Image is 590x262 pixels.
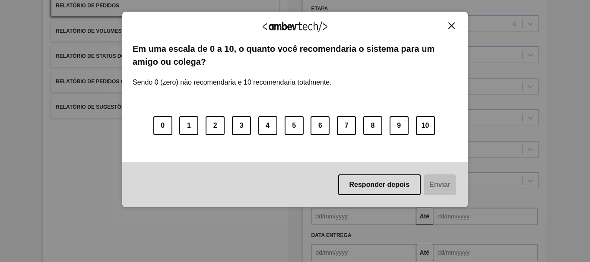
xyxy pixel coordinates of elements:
[446,22,457,29] button: Close
[179,116,198,135] button: 1
[337,116,356,135] button: 7
[263,21,327,32] img: Logo Ambevtech
[448,22,455,29] img: Close
[363,116,382,135] button: 8
[153,116,172,135] button: 0
[258,116,277,135] button: 4
[285,116,304,135] button: 5
[133,42,457,69] label: Em uma escala de 0 a 10, o quanto você recomendaria o sistema para um amigo ou colega?
[338,174,421,195] button: Responder depois
[206,116,225,135] button: 2
[416,116,435,135] button: 10
[232,116,251,135] button: 3
[133,68,332,86] label: Sendo 0 (zero) não recomendaria e 10 recomendaria totalmente.
[390,116,409,135] button: 9
[311,116,330,135] button: 6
